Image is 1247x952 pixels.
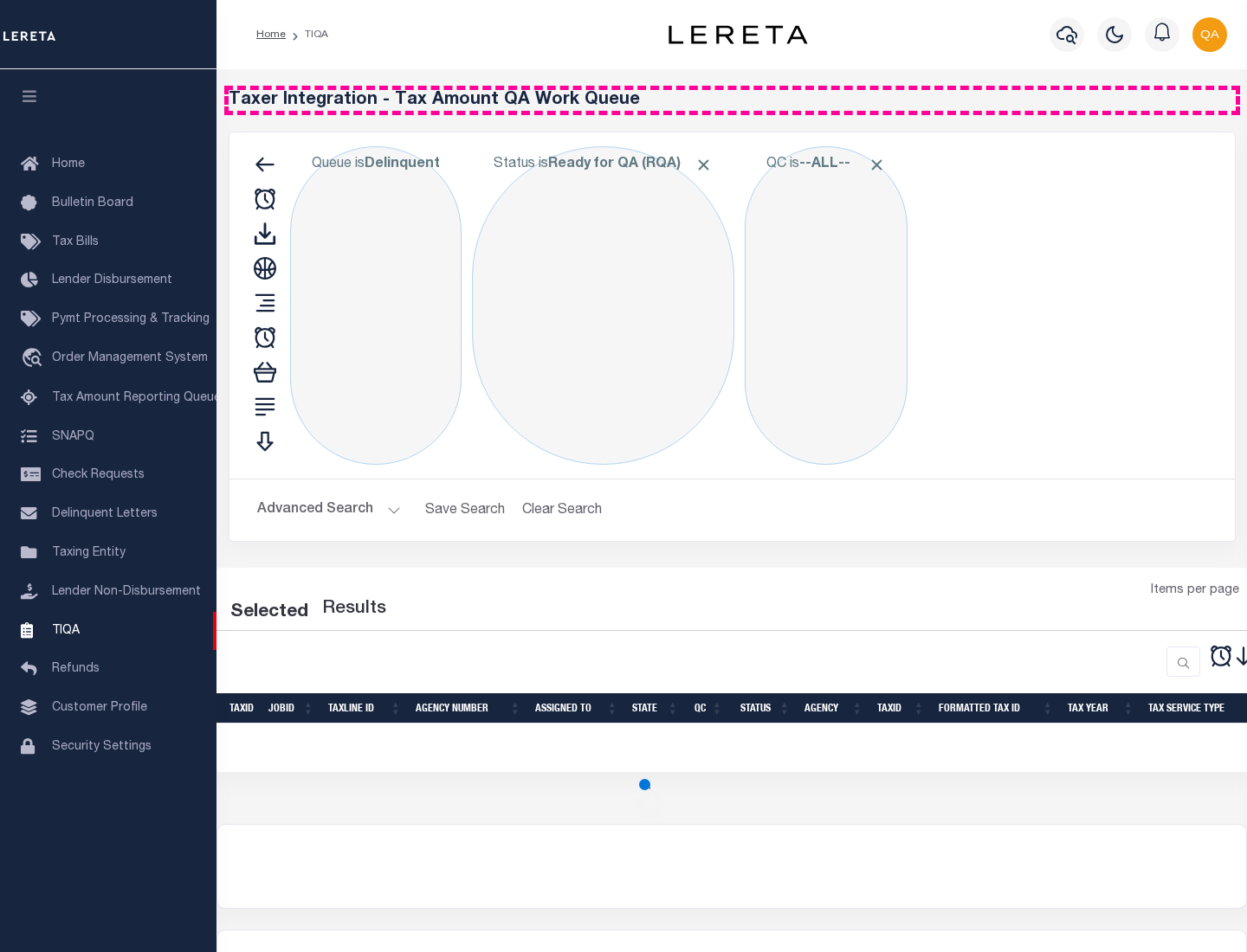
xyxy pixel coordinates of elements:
[52,702,147,714] span: Customer Profile
[52,547,126,559] span: Taxing Entity
[262,693,321,724] th: JobID
[256,29,286,40] a: Home
[321,693,409,724] th: TaxLine ID
[868,156,886,174] span: Click to Remove
[1151,582,1239,601] span: Items per page
[625,693,686,724] th: State
[870,693,932,724] th: TaxID
[686,693,730,724] th: QC
[799,158,850,171] b: --ALL--
[730,693,798,724] th: Status
[745,146,908,465] div: Click to Edit
[52,313,210,325] span: Pymt Processing & Tracking
[1192,17,1227,52] img: svg+xml;base64,PHN2ZyB4bWxucz0iaHR0cDovL3d3dy53My5vcmcvMjAwMC9zdmciIHBvaW50ZXItZXZlbnRzPSJub25lIi...
[257,493,401,527] button: Advanced Search
[290,146,462,465] div: Click to Edit
[932,693,1061,724] th: Formatted Tax ID
[52,430,94,442] span: SNAPQ
[1061,693,1141,724] th: Tax Year
[472,146,734,465] div: Click to Edit
[229,90,1236,111] h5: Taxer Integration - Tax Amount QA Work Queue
[695,156,713,174] span: Click to Remove
[798,693,870,724] th: Agency
[52,624,80,636] span: TIQA
[52,392,221,404] span: Tax Amount Reporting Queue
[322,595,386,623] label: Results
[415,493,515,527] button: Save Search
[230,599,308,627] div: Selected
[52,586,201,598] span: Lender Non-Disbursement
[52,663,100,675] span: Refunds
[52,274,172,286] span: Lender Disbursement
[528,693,625,724] th: Assigned To
[365,158,440,171] b: Delinquent
[52,158,85,170] span: Home
[669,25,807,44] img: logo-dark.svg
[548,158,713,171] b: Ready for QA (RQA)
[286,27,328,42] li: TIQA
[409,693,528,724] th: Agency Number
[52,508,158,520] span: Delinquent Letters
[515,493,610,527] button: Clear Search
[223,693,262,724] th: TaxID
[52,741,152,753] span: Security Settings
[21,348,48,370] i: travel_explore
[52,236,99,248] span: Tax Bills
[52,469,145,481] span: Check Requests
[52,352,208,364] span: Order Management System
[52,197,133,209] span: Bulletin Board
